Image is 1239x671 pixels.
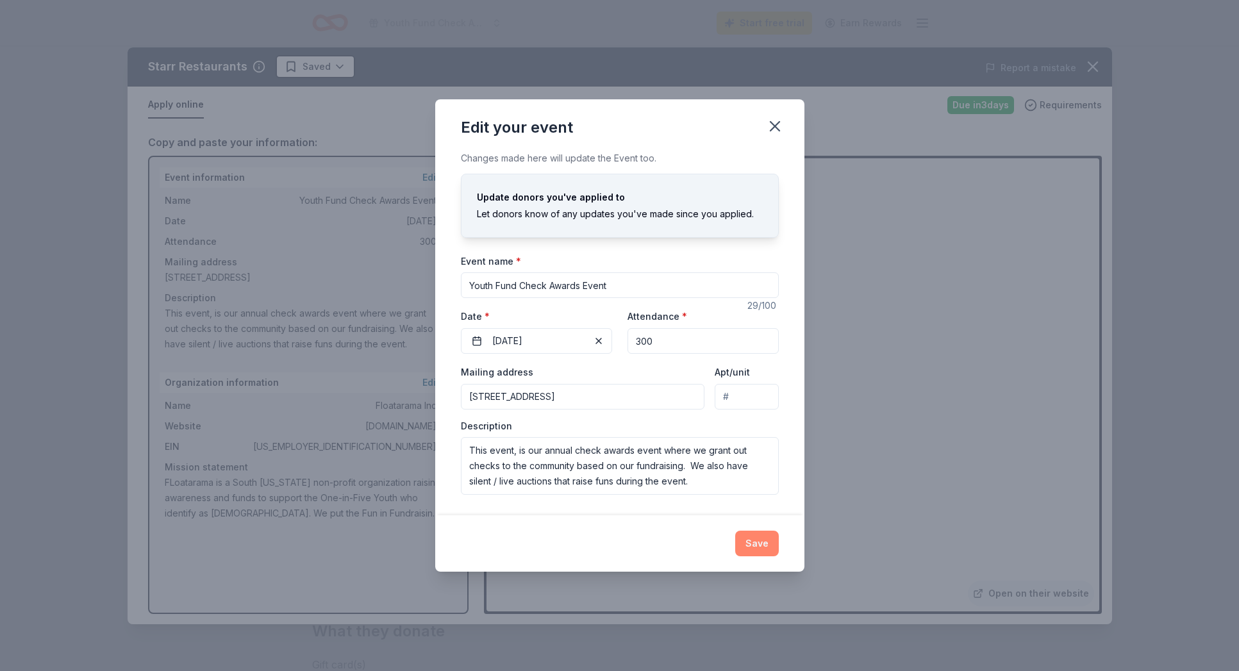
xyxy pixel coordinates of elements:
label: Apt/unit [715,366,750,379]
div: Let donors know of any updates you've made since you applied. [477,206,763,222]
label: Date [461,310,612,323]
label: Event name [461,255,521,268]
div: Edit your event [461,117,573,138]
label: Attendance [628,310,687,323]
div: Update donors you've applied to [477,190,763,205]
input: Spring Fundraiser [461,272,779,298]
label: Description [461,420,512,433]
input: 20 [628,328,779,354]
div: Changes made here will update the Event too. [461,151,779,166]
input: Enter a US address [461,384,705,410]
textarea: This event, is our annual check awards event where we grant out checks to the community based on ... [461,437,779,495]
div: 29 /100 [747,298,779,313]
button: Save [735,531,779,556]
input: # [715,384,778,410]
label: Mailing address [461,366,533,379]
button: [DATE] [461,328,612,354]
